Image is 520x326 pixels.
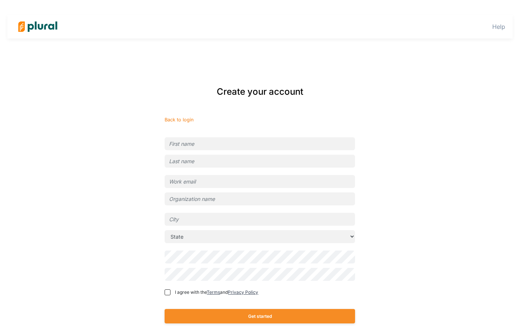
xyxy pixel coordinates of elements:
[165,175,355,188] input: Work email
[207,289,220,295] a: Terms
[165,155,355,168] input: Last name
[12,14,64,40] img: Logo for Plural
[165,192,355,205] input: Organization name
[165,289,170,295] input: I agree with theTermsandPrivacy Policy
[175,289,258,296] span: I agree with the and
[492,23,505,30] a: Help
[165,137,355,150] input: First name
[133,85,387,98] div: Create your account
[228,289,258,295] a: Privacy Policy
[165,213,355,226] input: City
[165,309,355,323] button: Get started
[165,117,194,122] a: Back to login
